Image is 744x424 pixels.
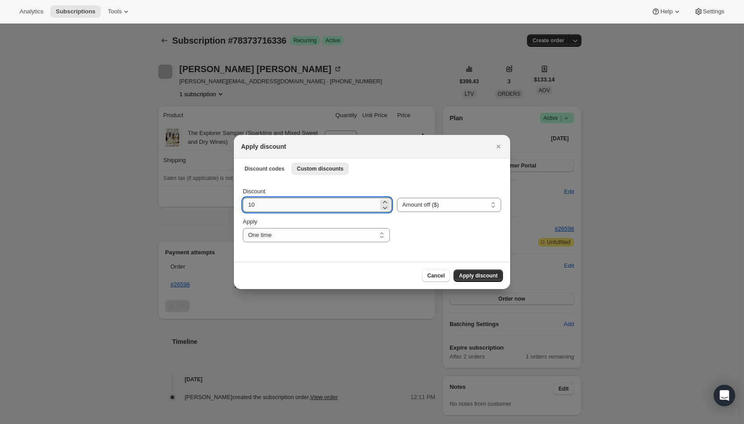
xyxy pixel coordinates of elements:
[660,8,672,15] span: Help
[102,5,136,18] button: Tools
[108,8,122,15] span: Tools
[427,272,445,279] span: Cancel
[234,178,510,262] div: Custom discounts
[241,142,286,151] h2: Apply discount
[422,269,450,282] button: Cancel
[291,163,349,175] button: Custom discounts
[689,5,730,18] button: Settings
[50,5,101,18] button: Subscriptions
[703,8,724,15] span: Settings
[243,188,266,195] span: Discount
[243,218,258,225] span: Apply
[646,5,687,18] button: Help
[239,163,290,175] button: Discount codes
[454,269,503,282] button: Apply discount
[245,165,284,172] span: Discount codes
[56,8,95,15] span: Subscriptions
[297,165,343,172] span: Custom discounts
[20,8,43,15] span: Analytics
[14,5,49,18] button: Analytics
[492,140,505,153] button: Close
[459,272,498,279] span: Apply discount
[714,385,735,406] div: Open Intercom Messenger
